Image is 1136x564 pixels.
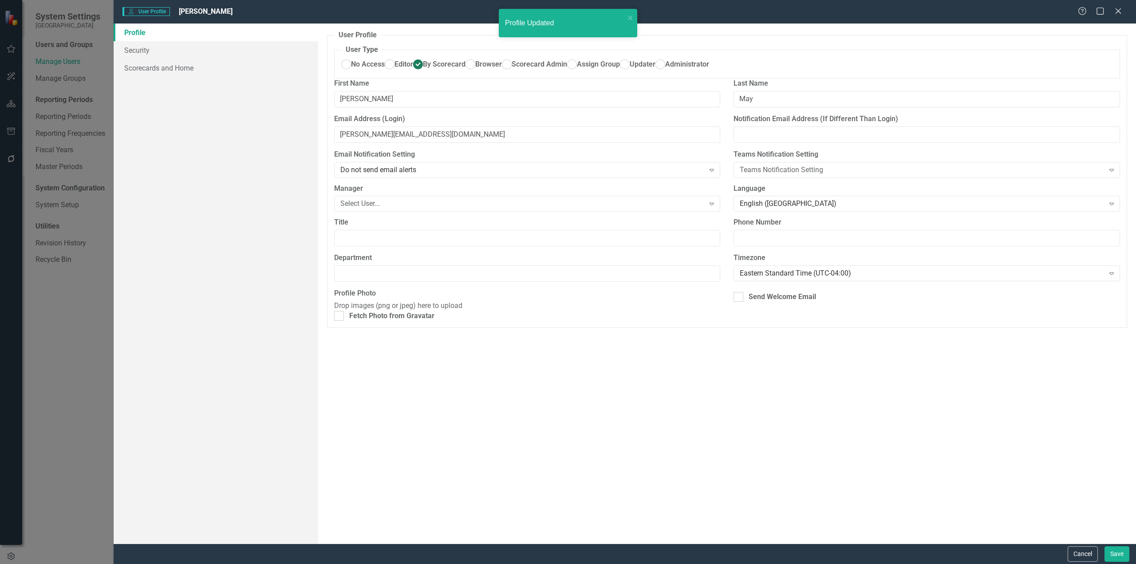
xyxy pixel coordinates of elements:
button: Save [1104,546,1129,562]
legend: User Profile [334,30,381,40]
div: Teams Notification Setting [740,165,1104,175]
label: Profile Photo [334,288,721,299]
div: Eastern Standard Time (UTC-04:00) [740,268,1104,279]
span: Administrator [665,60,709,68]
label: Manager [334,184,721,194]
span: By Scorecard [423,60,465,68]
span: Updater [630,60,655,68]
label: Phone Number [734,217,1120,228]
label: Language [734,184,1120,194]
span: [PERSON_NAME] [179,7,233,16]
div: Do not send email alerts [340,165,705,175]
legend: User Type [341,45,383,55]
div: English ([GEOGRAPHIC_DATA]) [740,199,1104,209]
div: Select User... [340,199,705,209]
button: Cancel [1068,546,1098,562]
span: Scorecard Admin [512,60,567,68]
label: Email Address (Login) [334,114,721,124]
label: Last Name [734,79,1120,89]
label: First Name [334,79,721,89]
label: Teams Notification Setting [734,150,1120,160]
a: Scorecards and Home [114,59,318,77]
label: Title [334,217,721,228]
span: User Profile [122,7,170,16]
label: Timezone [734,253,1120,263]
a: Security [114,41,318,59]
span: Browser [475,60,502,68]
label: Email Notification Setting [334,150,721,160]
span: No Access [351,60,385,68]
button: close [627,12,634,23]
div: Send Welcome Email [749,292,816,302]
label: Department [334,253,721,263]
label: Notification Email Address (If Different Than Login) [734,114,1120,124]
span: Assign Group [577,60,620,68]
div: Drop images (png or jpeg) here to upload [334,301,721,311]
a: Profile [114,24,318,41]
div: Fetch Photo from Gravatar [349,311,434,321]
span: Editor [394,60,413,68]
div: Profile Updated [505,18,625,28]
